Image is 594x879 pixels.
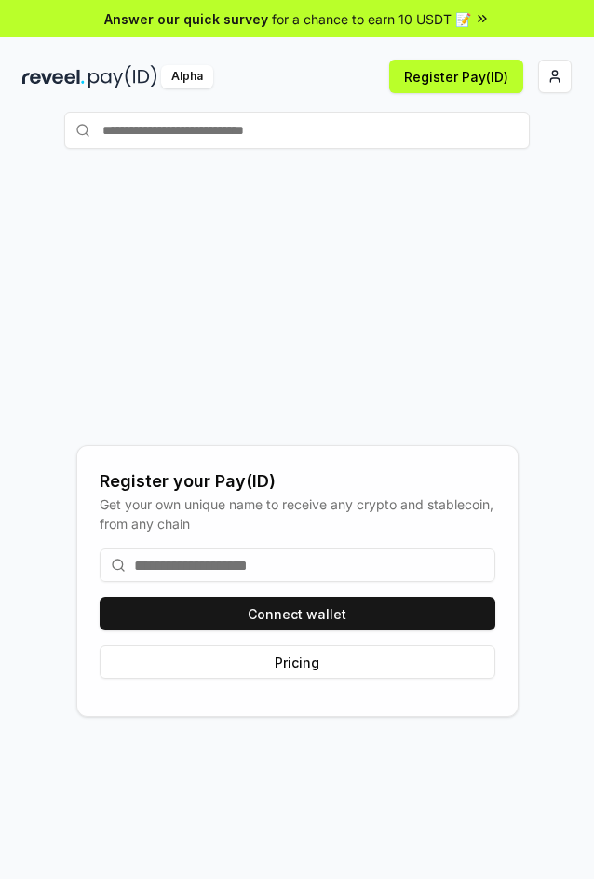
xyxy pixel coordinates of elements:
[22,65,85,88] img: reveel_dark
[100,597,495,630] button: Connect wallet
[104,9,268,29] span: Answer our quick survey
[389,60,523,93] button: Register Pay(ID)
[272,9,471,29] span: for a chance to earn 10 USDT 📝
[100,494,495,534] div: Get your own unique name to receive any crypto and stablecoin, from any chain
[88,65,157,88] img: pay_id
[100,645,495,679] button: Pricing
[161,65,213,88] div: Alpha
[100,468,495,494] div: Register your Pay(ID)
